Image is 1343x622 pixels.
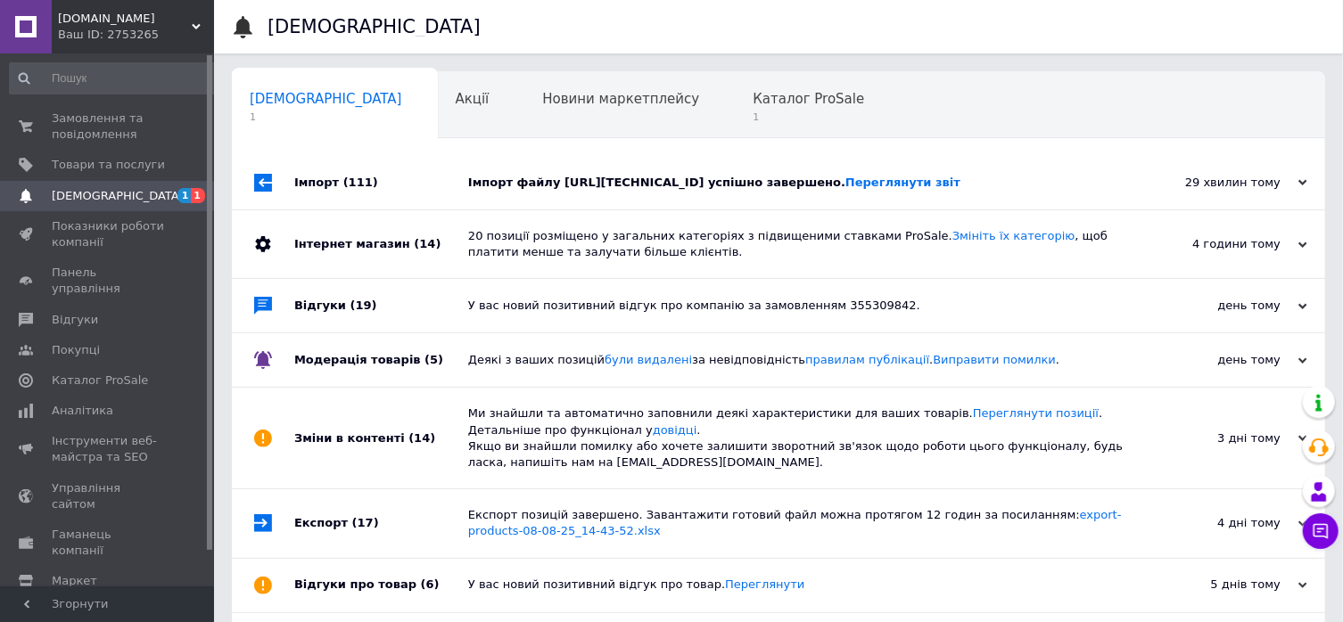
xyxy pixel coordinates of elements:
span: (14) [414,237,441,250]
div: Ваш ID: 2753265 [58,27,214,43]
div: Імпорт [294,156,468,209]
div: Модерація товарів [294,333,468,387]
div: 4 дні тому [1129,515,1307,531]
div: 3 дні тому [1129,430,1307,446]
span: (111) [343,176,378,189]
div: У вас новий позитивний відгук про товар. [468,577,1129,593]
a: export-products-08-08-25_14-43-52.xlsx [468,508,1122,537]
span: Каталог ProSale [52,372,148,389]
h1: [DEMOGRAPHIC_DATA] [268,16,481,37]
a: Переглянути [725,577,804,591]
a: Переглянути звіт [845,176,960,189]
span: [DEMOGRAPHIC_DATA] [250,91,402,107]
div: 20 позиції розміщено у загальних категоріях з підвищеними ставками ProSale. , щоб платити менше т... [468,228,1129,260]
span: Управління сайтом [52,480,165,512]
span: (17) [352,516,379,529]
div: Деякі з ваших позицій за невідповідність . . [468,352,1129,368]
span: Каталог ProSale [753,91,864,107]
div: Інтернет магазин [294,210,468,278]
span: Акції [456,91,490,107]
div: 4 години тому [1129,236,1307,252]
span: 1 [250,110,402,124]
div: день тому [1129,352,1307,368]
span: 1 [753,110,864,124]
span: Відгуки [52,312,98,328]
span: (5) [424,353,443,366]
span: 1 [191,188,205,203]
span: Панель управління [52,265,165,297]
div: 29 хвилин тому [1129,175,1307,191]
a: довідці [653,423,697,437]
span: [DEMOGRAPHIC_DATA] [52,188,184,204]
div: Ми знайшли та автоматично заповнили деякі характеристики для ваших товарів. . Детальніше про функ... [468,405,1129,471]
span: Товари та послуги [52,157,165,173]
a: були видалені [605,353,692,366]
span: Новини маркетплейсу [542,91,699,107]
span: Інструменти веб-майстра та SEO [52,433,165,465]
input: Пошук [9,62,222,94]
div: Експорт позицій завершено. Завантажити готовий файл можна протягом 12 годин за посиланням: [468,507,1129,539]
div: 5 днів тому [1129,577,1307,593]
span: 1 [177,188,192,203]
span: (6) [421,577,440,591]
span: Показники роботи компанії [52,218,165,250]
button: Чат з покупцем [1303,513,1339,549]
span: (19) [350,299,377,312]
div: Імпорт файлу [URL][TECHNICAL_ID] успішно завершено. [468,175,1129,191]
a: Змініть їх категорію [952,229,1075,242]
div: Відгуки про товар [294,559,468,612]
span: Гаманець компанії [52,527,165,559]
span: (14) [408,431,435,445]
a: Переглянути позиції [973,406,1099,420]
span: Маркет [52,573,97,589]
div: Експорт [294,489,468,557]
div: Відгуки [294,279,468,332]
div: У вас новий позитивний відгук про компанію за замовленням 355309842. [468,298,1129,314]
span: Аналітика [52,403,113,419]
a: Виправити помилки [933,353,1056,366]
div: Зміни в контенті [294,388,468,488]
div: день тому [1129,298,1307,314]
span: WMK.com.ua [58,11,192,27]
span: Замовлення та повідомлення [52,110,165,143]
span: Покупці [52,342,100,358]
a: правилам публікації [805,353,929,366]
